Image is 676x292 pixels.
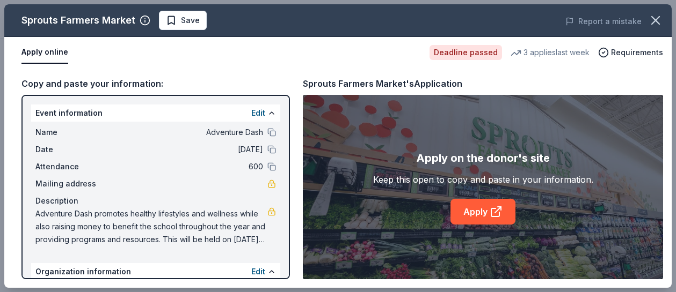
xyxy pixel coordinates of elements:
[35,207,267,246] span: Adventure Dash promotes healthy lifestyles and wellness while also raising money to benefit the s...
[565,15,642,28] button: Report a mistake
[611,46,663,59] span: Requirements
[450,199,515,224] a: Apply
[181,14,200,27] span: Save
[373,173,593,186] div: Keep this open to copy and paste in your information.
[159,11,207,30] button: Save
[107,160,263,173] span: 600
[35,194,276,207] div: Description
[430,45,502,60] div: Deadline passed
[416,149,550,167] div: Apply on the donor's site
[107,126,263,139] span: Adventure Dash
[107,143,263,156] span: [DATE]
[31,263,280,280] div: Organization information
[21,77,290,91] div: Copy and paste your information:
[35,177,107,190] span: Mailing address
[35,143,107,156] span: Date
[598,46,663,59] button: Requirements
[303,77,462,91] div: Sprouts Farmers Market's Application
[21,12,135,29] div: Sprouts Farmers Market
[511,46,590,59] div: 3 applies last week
[21,41,68,64] button: Apply online
[35,126,107,139] span: Name
[35,160,107,173] span: Attendance
[31,104,280,122] div: Event information
[251,265,265,278] button: Edit
[251,107,265,119] button: Edit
